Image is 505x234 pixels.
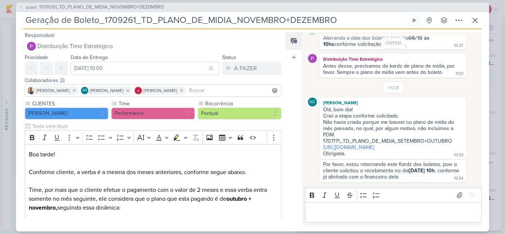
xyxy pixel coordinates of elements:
label: Prioridade [25,54,48,61]
div: Obrigada. [323,150,345,157]
span: [PERSON_NAME] [143,87,177,94]
div: 10:53 [454,152,463,158]
input: Buscar [187,86,279,95]
strong: outubro + novembro, [29,195,251,211]
label: Status [222,54,236,61]
img: Iara Santos [27,87,35,94]
div: 11:01 [455,71,463,77]
span: Distribuição Time Estratégico [37,42,113,51]
strong: 06/10 às 10hs [323,35,431,47]
div: Aline Gimenez Graciano [308,98,317,106]
div: 10:27 [454,43,463,49]
div: Criei a etapa conforme solicitado. Não havia criado porque me baseei no plano de mídia do mês pas... [323,113,463,138]
img: Alessandra Gomes [135,87,142,94]
div: Alterando a data dos boletos para dia conforme solicitação do cliente. [323,35,431,47]
input: Texto sem título [31,122,281,130]
img: Distribuição Time Estratégico [27,42,36,51]
div: 1707171_TD_PLANO_DE_MIDIA_SETEMBRO+OUTUBRO [323,138,463,144]
button: A FAZER [222,62,281,75]
button: Performance [111,108,195,119]
div: A FAZER [234,64,257,73]
div: Editor toolbar [25,130,281,145]
p: AG [82,89,87,92]
div: Editor editing area: main [305,202,482,223]
input: Select a date [71,62,219,75]
div: Distribuição Time Estratégico [321,55,465,63]
div: Por favor, estou retornando este Kardz dos boletos, pois o cliente solicitou o recebimento no dia... [323,161,461,180]
button: [PERSON_NAME] [25,108,108,119]
label: CLIENTES [31,100,108,108]
div: Colaboradores [25,77,281,84]
span: [PERSON_NAME] [90,87,123,94]
p: AG [309,100,315,104]
div: 10:54 [454,176,463,182]
button: Pontual [198,108,281,119]
button: Distribuição Time Estratégico [25,40,281,53]
input: Kard Sem Título [23,14,406,27]
div: Ligar relógio [411,17,417,23]
p: Boa tarde! Conforme cliente, a verba é a mesma dos meses anteriores, conforme segue abaixo. Time,... [29,150,277,221]
div: Olá, bom dia! [323,106,463,113]
div: Antes desse, precisamos do kardz de plano de mídia, por favor. Sempre o plano de mídia vem antes ... [323,63,456,75]
label: Time [118,100,195,108]
div: Editor toolbar [305,188,482,202]
div: [PERSON_NAME] [321,99,465,106]
label: Recorrência [204,100,281,108]
img: Distribuição Time Estratégico [308,54,317,63]
label: Data de Entrega [71,54,108,61]
div: Aline Gimenez Graciano [81,87,88,94]
a: [URL][DOMAIN_NAME] [323,144,374,150]
span: [PERSON_NAME] [36,87,70,94]
label: Responsável [25,32,54,38]
strong: [DATE] 10h [409,167,435,174]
